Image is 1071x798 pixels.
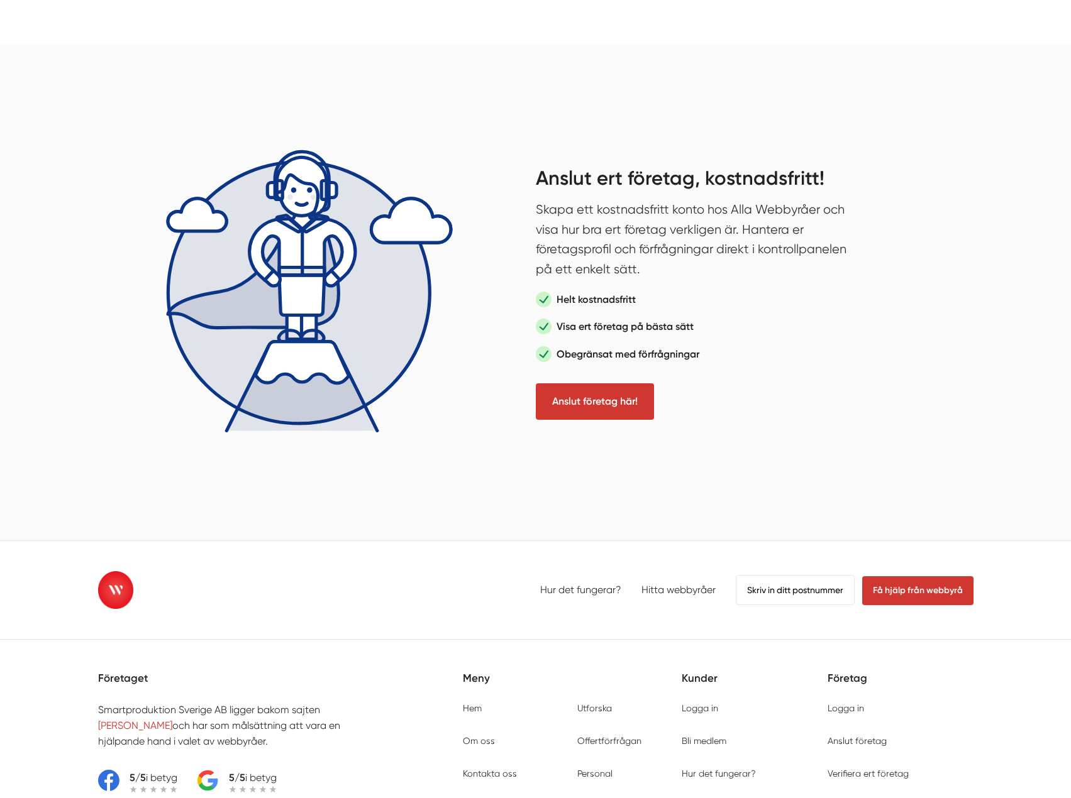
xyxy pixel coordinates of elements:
[98,670,463,702] h5: Företaget
[682,768,756,779] a: Hur det fungerar?
[577,768,613,779] a: Personal
[463,703,482,713] a: Hem
[828,703,864,713] a: Logga in
[229,772,245,784] strong: 5/5
[736,575,855,605] span: Skriv in ditt postnummer
[682,736,726,746] a: Bli medlem
[98,571,134,609] img: Logotyp Alla Webbyråer
[557,346,699,362] p: Obegränsat med förfrågningar
[98,770,177,793] a: 5/5i betyg
[536,200,858,285] p: Skapa ett kostnadsfritt konto hos Alla Webbyråer och visa hur bra ert företag verkligen är. Hante...
[197,770,277,793] a: 5/5i betyg
[98,719,172,731] a: [PERSON_NAME]
[577,736,641,746] a: Offertförfrågan
[828,670,974,702] h5: Företag
[682,670,828,702] h5: Kunder
[557,319,694,334] p: Visa ert företag på bästa sätt
[463,736,495,746] a: Om oss
[536,383,654,419] a: Anslut företag här!
[130,770,177,785] p: i betyg
[557,292,636,307] p: Helt kostnadsfritt
[540,584,621,596] a: Hur det fungerar?
[577,703,612,713] a: Utforska
[682,703,718,713] a: Logga in
[98,702,380,750] p: Smartproduktion Sverige AB ligger bakom sajten och har som målsättning att vara en hjälpande hand...
[536,165,858,200] h2: Anslut ert företag, kostnadsfritt!
[463,768,517,779] a: Kontakta oss
[463,670,682,702] h5: Meny
[130,772,146,784] strong: 5/5
[229,770,277,785] p: i betyg
[828,768,909,779] a: Verifiera ert företag
[862,576,974,605] span: Få hjälp från webbyrå
[641,584,716,596] a: Hitta webbyråer
[828,736,887,746] a: Anslut företag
